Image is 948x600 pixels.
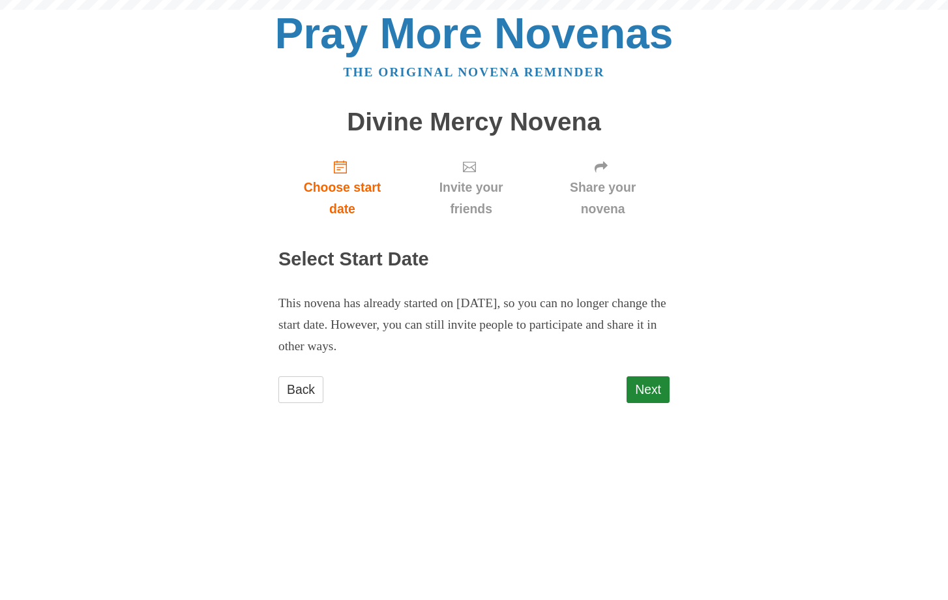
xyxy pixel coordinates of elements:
[406,149,536,226] a: Invite your friends
[275,9,674,57] a: Pray More Novenas
[536,149,670,226] a: Share your novena
[549,177,657,220] span: Share your novena
[278,249,670,270] h2: Select Start Date
[278,293,670,357] p: This novena has already started on [DATE], so you can no longer change the start date. However, y...
[419,177,523,220] span: Invite your friends
[291,177,393,220] span: Choose start date
[278,149,406,226] a: Choose start date
[344,65,605,79] a: The original novena reminder
[278,108,670,136] h1: Divine Mercy Novena
[278,376,323,403] a: Back
[627,376,670,403] a: Next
